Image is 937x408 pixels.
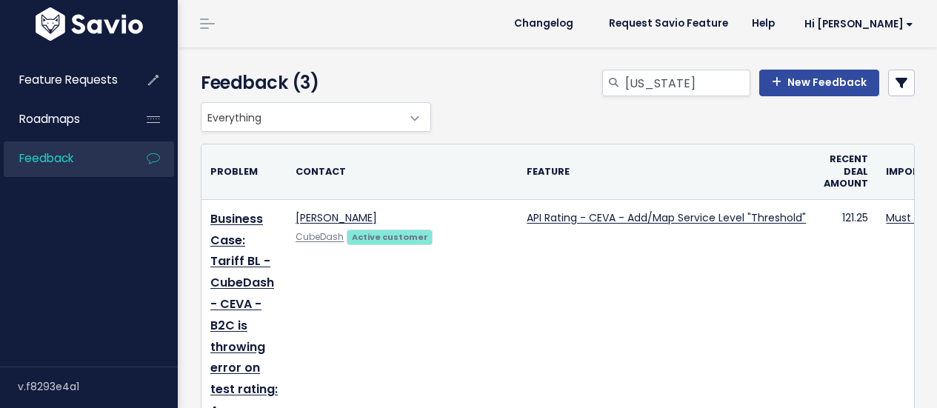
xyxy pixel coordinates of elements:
[201,103,401,131] span: Everything
[4,63,123,97] a: Feature Requests
[624,70,750,96] input: Search feedback...
[740,13,787,35] a: Help
[804,19,913,30] span: Hi [PERSON_NAME]
[815,144,877,199] th: Recent deal amount
[19,150,73,166] span: Feedback
[296,210,377,225] a: [PERSON_NAME]
[518,144,815,199] th: Feature
[296,231,344,243] a: CubeDash
[18,367,178,406] div: v.f8293e4a1
[19,111,80,127] span: Roadmaps
[787,13,925,36] a: Hi [PERSON_NAME]
[759,70,879,96] a: New Feedback
[347,229,433,244] a: Active customer
[201,144,287,199] th: Problem
[4,141,123,175] a: Feedback
[19,72,118,87] span: Feature Requests
[201,70,424,96] h4: Feedback (3)
[597,13,740,35] a: Request Savio Feature
[527,210,806,225] a: API Rating - CEVA - Add/Map Service Level "Threshold"
[201,102,431,132] span: Everything
[4,102,123,136] a: Roadmaps
[514,19,573,29] span: Changelog
[287,144,518,199] th: Contact
[352,231,428,243] strong: Active customer
[32,7,147,41] img: logo-white.9d6f32f41409.svg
